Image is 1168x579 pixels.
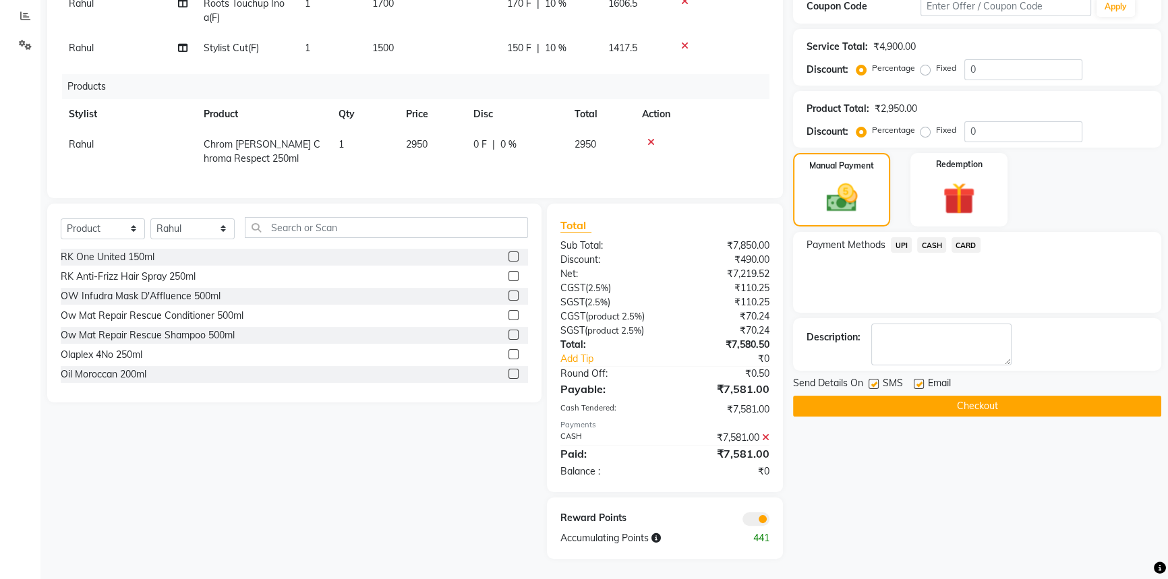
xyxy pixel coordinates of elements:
[936,62,956,74] label: Fixed
[69,42,94,54] span: Rahul
[550,338,665,352] div: Total:
[875,102,917,116] div: ₹2,950.00
[587,325,619,336] span: product
[305,42,310,54] span: 1
[665,338,780,352] div: ₹7,580.50
[665,402,780,417] div: ₹7,581.00
[550,267,665,281] div: Net:
[807,40,868,54] div: Service Total:
[622,311,642,322] span: 2.5%
[500,138,517,152] span: 0 %
[807,63,848,77] div: Discount:
[560,419,770,431] div: Payments
[665,446,780,462] div: ₹7,581.00
[575,138,596,150] span: 2950
[560,296,585,308] span: SGST
[560,324,585,336] span: SGST
[665,309,780,324] div: ₹70.24
[204,42,259,54] span: Stylist Cut(F)
[61,289,221,303] div: OW Infudra Mask D'Affluence 500ml
[61,309,243,323] div: Ow Mat Repair Rescue Conditioner 500ml
[807,125,848,139] div: Discount:
[550,295,665,309] div: ( )
[372,42,394,54] span: 1500
[588,311,620,322] span: product
[665,381,780,397] div: ₹7,581.00
[465,99,566,129] th: Disc
[684,352,780,366] div: ₹0
[507,41,531,55] span: 150 F
[665,267,780,281] div: ₹7,219.52
[492,138,495,152] span: |
[473,138,487,152] span: 0 F
[69,138,94,150] span: Rahul
[550,309,665,324] div: ( )
[936,158,983,171] label: Redemption
[204,138,320,164] span: Chrom [PERSON_NAME] Chroma Respect 250ml
[550,381,665,397] div: Payable:
[588,282,608,293] span: 2.5%
[566,99,634,129] th: Total
[245,217,528,238] input: Search or Scan
[807,102,869,116] div: Product Total:
[406,138,428,150] span: 2950
[665,464,780,479] div: ₹0
[722,531,780,545] div: 441
[560,310,585,322] span: CGST
[621,325,641,336] span: 2.5%
[809,160,874,172] label: Manual Payment
[61,270,196,284] div: RK Anti-Frizz Hair Spray 250ml
[872,62,915,74] label: Percentage
[61,99,196,129] th: Stylist
[665,367,780,381] div: ₹0.50
[793,396,1161,417] button: Checkout
[665,281,780,295] div: ₹110.25
[933,179,985,219] img: _gift.svg
[550,531,723,545] div: Accumulating Points
[891,237,912,253] span: UPI
[550,352,684,366] a: Add Tip
[634,99,769,129] th: Action
[550,431,665,445] div: CASH
[61,250,154,264] div: RK One United 150ml
[330,99,398,129] th: Qty
[550,511,665,526] div: Reward Points
[807,238,885,252] span: Payment Methods
[587,297,608,307] span: 2.5%
[339,138,344,150] span: 1
[537,41,539,55] span: |
[873,40,916,54] div: ₹4,900.00
[560,218,591,233] span: Total
[550,402,665,417] div: Cash Tendered:
[883,376,903,393] span: SMS
[61,348,142,362] div: Olaplex 4No 250ml
[665,253,780,267] div: ₹490.00
[608,42,637,54] span: 1417.5
[550,239,665,253] div: Sub Total:
[550,324,665,338] div: ( )
[665,431,780,445] div: ₹7,581.00
[560,282,585,294] span: CGST
[928,376,951,393] span: Email
[550,446,665,462] div: Paid:
[62,74,780,99] div: Products
[398,99,465,129] th: Price
[872,124,915,136] label: Percentage
[665,324,780,338] div: ₹70.24
[817,180,867,216] img: _cash.svg
[807,330,860,344] div: Description:
[545,41,566,55] span: 10 %
[196,99,330,129] th: Product
[61,328,235,342] div: Ow Mat Repair Rescue Shampoo 500ml
[917,237,946,253] span: CASH
[550,464,665,479] div: Balance :
[952,237,981,253] span: CARD
[665,239,780,253] div: ₹7,850.00
[665,295,780,309] div: ₹110.25
[550,281,665,295] div: ( )
[550,253,665,267] div: Discount:
[936,124,956,136] label: Fixed
[61,367,146,382] div: Oil Moroccan 200ml
[550,367,665,381] div: Round Off:
[793,376,863,393] span: Send Details On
